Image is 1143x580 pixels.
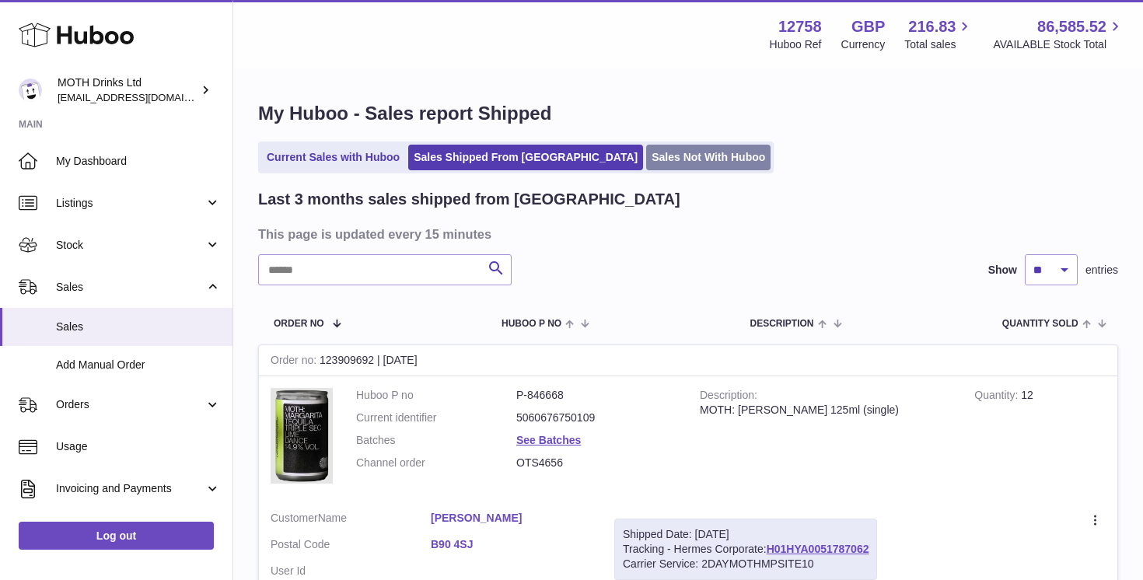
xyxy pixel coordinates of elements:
div: MOTH: [PERSON_NAME] 125ml (single) [700,403,951,418]
strong: Order no [271,354,320,370]
span: Sales [56,280,204,295]
a: Current Sales with Huboo [261,145,405,170]
a: Log out [19,522,214,550]
span: Add Manual Order [56,358,221,372]
dd: 5060676750109 [516,411,676,425]
span: AVAILABLE Stock Total [993,37,1124,52]
span: Total sales [904,37,973,52]
a: B90 4SJ [431,537,591,552]
span: Order No [274,319,324,329]
dt: Postal Code [271,537,431,556]
span: Quantity Sold [1002,319,1078,329]
span: [EMAIL_ADDRESS][DOMAIN_NAME] [58,91,229,103]
span: Invoicing and Payments [56,481,204,496]
dt: User Id [271,564,431,578]
h3: This page is updated every 15 minutes [258,225,1114,243]
div: Shipped Date: [DATE] [623,527,869,542]
div: Currency [841,37,886,52]
td: 12 [963,376,1117,499]
span: entries [1085,263,1118,278]
a: [PERSON_NAME] [431,511,591,526]
span: Description [750,319,813,329]
span: 86,585.52 [1037,16,1106,37]
span: Usage [56,439,221,454]
strong: Description [700,389,757,405]
span: My Dashboard [56,154,221,169]
dt: Huboo P no [356,388,516,403]
div: Tracking - Hermes Corporate: [614,519,877,580]
a: 86,585.52 AVAILABLE Stock Total [993,16,1124,52]
dd: P-846668 [516,388,676,403]
div: 123909692 | [DATE] [259,345,1117,376]
dt: Batches [356,433,516,448]
dd: OTS4656 [516,456,676,470]
strong: Quantity [974,389,1021,405]
img: orders@mothdrinks.com [19,79,42,102]
span: Huboo P no [502,319,561,329]
dt: Name [271,511,431,529]
div: MOTH Drinks Ltd [58,75,197,105]
dt: Channel order [356,456,516,470]
div: Carrier Service: 2DAYMOTHMPSITE10 [623,557,869,571]
span: Listings [56,196,204,211]
span: Sales [56,320,221,334]
a: See Batches [516,434,581,446]
label: Show [988,263,1017,278]
span: 216.83 [908,16,956,37]
span: Customer [271,512,318,524]
h1: My Huboo - Sales report Shipped [258,101,1118,126]
h2: Last 3 months sales shipped from [GEOGRAPHIC_DATA] [258,189,680,210]
strong: 12758 [778,16,822,37]
a: 216.83 Total sales [904,16,973,52]
strong: GBP [851,16,885,37]
a: Sales Shipped From [GEOGRAPHIC_DATA] [408,145,643,170]
img: 127581694602485.png [271,388,333,484]
div: Huboo Ref [770,37,822,52]
span: Orders [56,397,204,412]
a: H01HYA0051787062 [767,543,869,555]
a: Sales Not With Huboo [646,145,771,170]
dt: Current identifier [356,411,516,425]
span: Stock [56,238,204,253]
